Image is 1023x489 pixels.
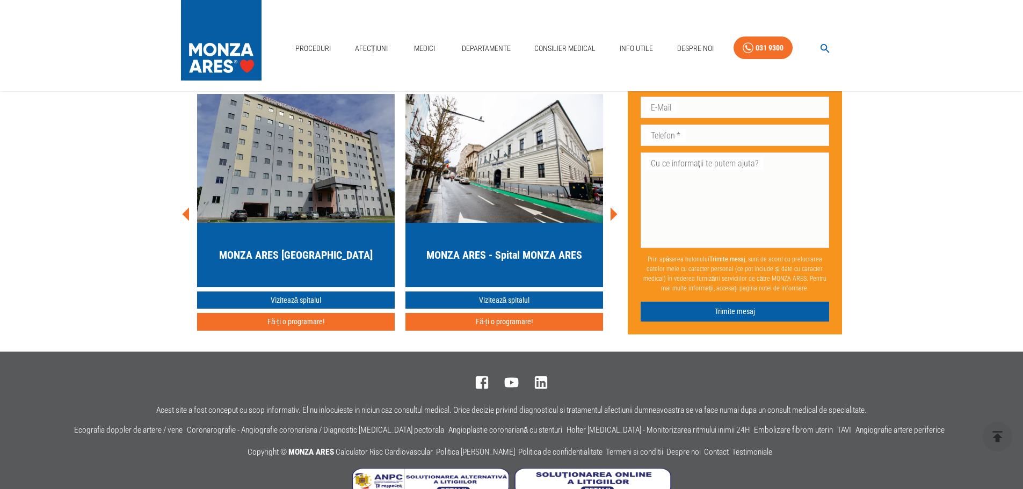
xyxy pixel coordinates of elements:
[436,447,515,457] a: Politica [PERSON_NAME]
[405,291,603,309] a: Vizitează spitalul
[405,313,603,331] button: Fă-ți o programare!
[530,38,600,60] a: Consilier Medical
[837,425,851,435] a: TAVI
[197,291,395,309] a: Vizitează spitalul
[197,94,395,287] a: MONZA ARES [GEOGRAPHIC_DATA]
[673,38,718,60] a: Despre Noi
[641,250,830,297] p: Prin apăsarea butonului , sunt de acord cu prelucrarea datelor mele cu caracter personal (ce pot ...
[704,447,729,457] a: Contact
[734,37,793,60] a: 031 9300
[641,302,830,322] button: Trimite mesaj
[197,94,395,223] img: MONZA ARES Bucuresti
[219,247,373,262] h5: MONZA ARES [GEOGRAPHIC_DATA]
[426,247,582,262] h5: MONZA ARES - Spital MONZA ARES
[351,38,393,60] a: Afecțiuni
[448,425,563,435] a: Angioplastie coronariană cu stenturi
[74,425,183,435] a: Ecografia doppler de artere / vene
[197,313,395,331] button: Fă-ți o programare!
[458,38,515,60] a: Departamente
[187,425,444,435] a: Coronarografie - Angiografie coronariana / Diagnostic [MEDICAL_DATA] pectorala
[291,38,335,60] a: Proceduri
[336,447,433,457] a: Calculator Risc Cardiovascular
[408,38,442,60] a: Medici
[666,447,701,457] a: Despre noi
[983,422,1012,451] button: delete
[156,406,867,415] p: Acest site a fost conceput cu scop informativ. El nu inlocuieste in niciun caz consultul medical....
[567,425,750,435] a: Holter [MEDICAL_DATA] - Monitorizarea ritmului inimii 24H
[615,38,657,60] a: Info Utile
[606,447,663,457] a: Termeni si conditii
[754,425,833,435] a: Embolizare fibrom uterin
[709,256,745,263] b: Trimite mesaj
[248,446,775,459] p: Copyright ©
[732,447,772,457] a: Testimoniale
[518,447,603,457] a: Politica de confidentialitate
[288,447,334,457] span: MONZA ARES
[405,94,603,223] img: MONZA ARES Cluj-Napoca
[756,41,783,55] div: 031 9300
[405,94,603,287] a: MONZA ARES - Spital MONZA ARES
[855,425,945,435] a: Angiografie artere periferice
